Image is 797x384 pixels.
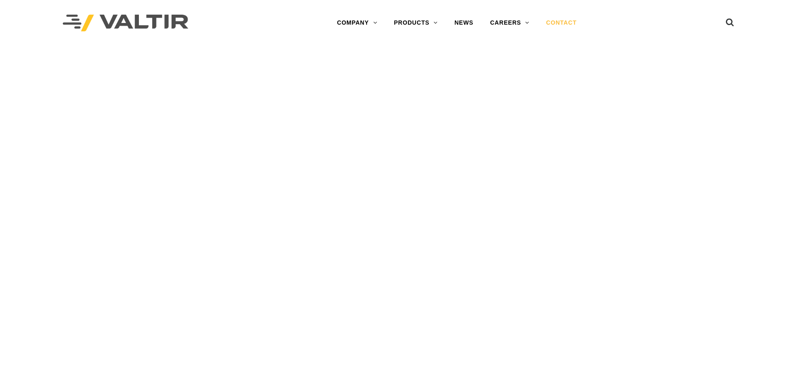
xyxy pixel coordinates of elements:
a: PRODUCTS [385,15,446,31]
img: Valtir [63,15,188,32]
a: CAREERS [482,15,538,31]
a: COMPANY [328,15,385,31]
a: CONTACT [538,15,585,31]
a: NEWS [446,15,482,31]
